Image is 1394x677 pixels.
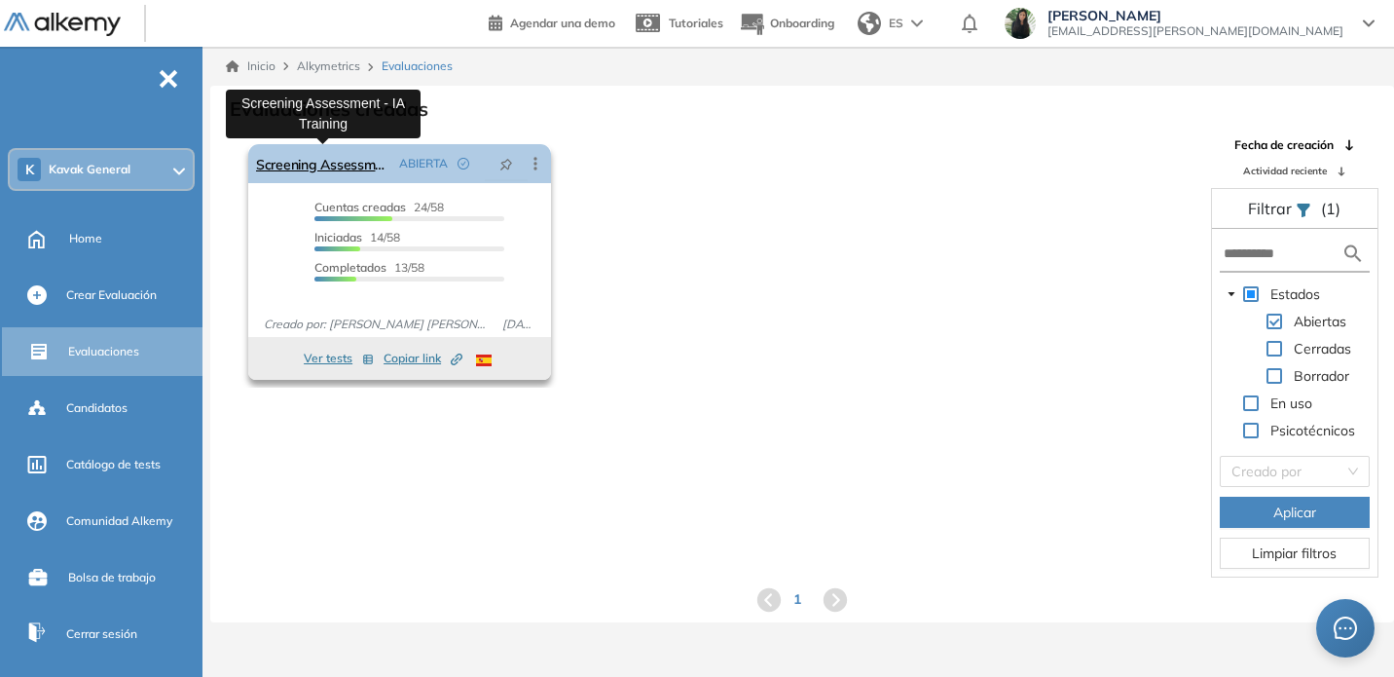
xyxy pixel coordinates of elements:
img: ESP [476,355,492,366]
span: Borrador [1294,367,1349,385]
span: Cerradas [1294,340,1351,357]
span: Fecha de creación [1234,136,1334,154]
span: Copiar link [384,350,462,367]
span: K [25,162,34,177]
span: 24/58 [314,200,444,214]
span: Home [69,230,102,247]
a: Agendar una demo [489,10,615,33]
button: pushpin [485,148,528,179]
span: caret-down [1227,289,1236,299]
span: Evaluaciones [68,343,139,360]
span: Limpiar filtros [1252,543,1337,564]
img: arrow [911,19,923,27]
span: Estados [1270,285,1320,303]
button: Onboarding [739,3,834,45]
img: search icon [1341,242,1365,266]
span: En uso [1266,392,1316,415]
div: Screening Assessment - IA Training [226,90,421,138]
span: Catálogo de tests [66,456,161,473]
span: Onboarding [770,16,834,30]
span: Cuentas creadas [314,200,406,214]
span: check-circle [458,158,469,169]
span: ABIERTA [399,155,448,172]
span: Kavak General [49,162,130,177]
span: Completados [314,260,386,275]
span: Psicotécnicos [1270,422,1355,439]
span: Psicotécnicos [1266,419,1359,442]
a: Screening Assessment - IA Training [256,144,391,183]
span: Filtrar [1248,199,1296,218]
span: (1) [1321,197,1340,220]
span: Evaluaciones [382,57,453,75]
img: world [858,12,881,35]
span: Abiertas [1294,313,1346,330]
span: [DATE] [495,316,543,333]
span: Tutoriales [669,16,723,30]
span: [PERSON_NAME] [1047,8,1343,23]
span: Actividad reciente [1243,164,1327,178]
span: Estados [1266,282,1324,306]
span: message [1334,617,1357,640]
span: pushpin [499,156,513,171]
span: Comunidad Alkemy [66,512,172,530]
button: Copiar link [384,347,462,370]
span: Iniciadas [314,230,362,244]
button: Ver tests [304,347,374,370]
span: Aplicar [1273,502,1316,523]
span: Alkymetrics [297,58,360,73]
a: Inicio [226,57,275,75]
span: 14/58 [314,230,400,244]
span: En uso [1270,395,1312,412]
span: [EMAIL_ADDRESS][PERSON_NAME][DOMAIN_NAME] [1047,23,1343,39]
span: Abiertas [1290,310,1350,333]
span: Cerrar sesión [66,625,137,643]
span: Candidatos [66,399,128,417]
img: Logo [4,13,121,37]
span: Cerradas [1290,337,1355,360]
span: Bolsa de trabajo [68,569,156,586]
span: 1 [793,589,801,610]
span: Borrador [1290,364,1353,388]
span: Crear Evaluación [66,286,157,304]
span: Agendar una demo [510,16,615,30]
button: Limpiar filtros [1220,538,1370,569]
button: Aplicar [1220,497,1370,528]
span: ES [889,15,903,32]
span: Creado por: [PERSON_NAME] [PERSON_NAME] [256,316,495,333]
span: 13/58 [314,260,424,275]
